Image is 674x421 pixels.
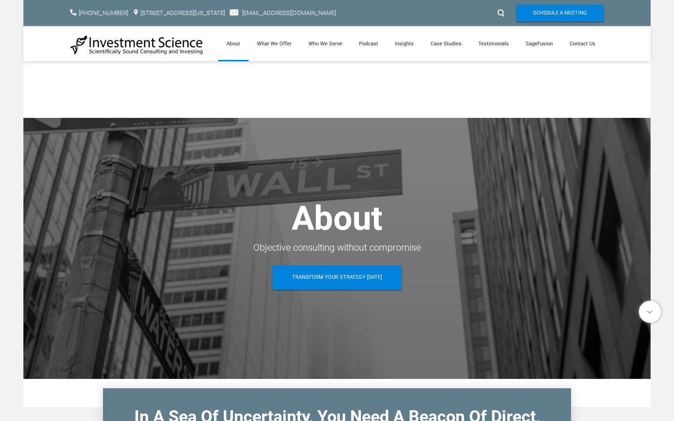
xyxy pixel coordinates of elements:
[470,26,517,61] a: Testimonials
[292,265,382,290] span: Transform Your Strategy [DATE]
[218,26,249,61] a: About
[140,9,225,16] a: [STREET_ADDRESS][US_STATE]​
[70,239,604,256] div: Objective consulting without compromise
[387,26,422,61] a: Insights
[79,9,128,16] a: [PHONE_NUMBER]
[249,26,300,61] a: What We Offer
[300,26,351,61] a: Who We Serve
[70,35,204,55] img: Investment Science | NYC Consulting Services
[351,26,387,61] a: Podcast
[517,26,561,61] a: SageFusion
[422,26,470,61] a: Case Studies
[561,26,604,61] a: Contact Us
[533,5,587,22] span: Schedule A Meeting
[292,198,382,238] strong: About
[242,9,336,16] a: [EMAIL_ADDRESS][DOMAIN_NAME]
[516,5,604,22] a: Schedule A Meeting
[272,265,402,290] a: Transform Your Strategy [DATE]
